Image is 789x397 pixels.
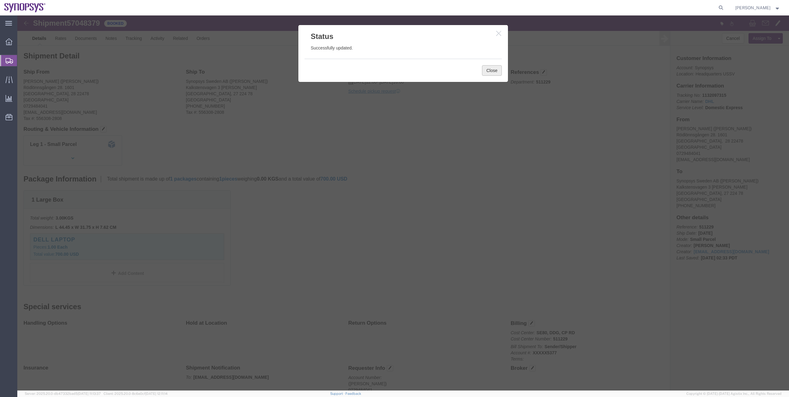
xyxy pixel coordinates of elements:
[145,392,168,395] span: [DATE] 12:11:14
[25,392,101,395] span: Server: 2025.20.0-db47332bad5
[330,392,346,395] a: Support
[17,15,789,391] iframe: FS Legacy Container
[686,391,782,396] span: Copyright © [DATE]-[DATE] Agistix Inc., All Rights Reserved
[78,392,101,395] span: [DATE] 11:13:37
[345,392,361,395] a: Feedback
[104,392,168,395] span: Client: 2025.20.0-8c6e0cf
[735,4,781,11] button: [PERSON_NAME]
[4,3,46,12] img: logo
[735,4,770,11] span: Rachelle Varela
